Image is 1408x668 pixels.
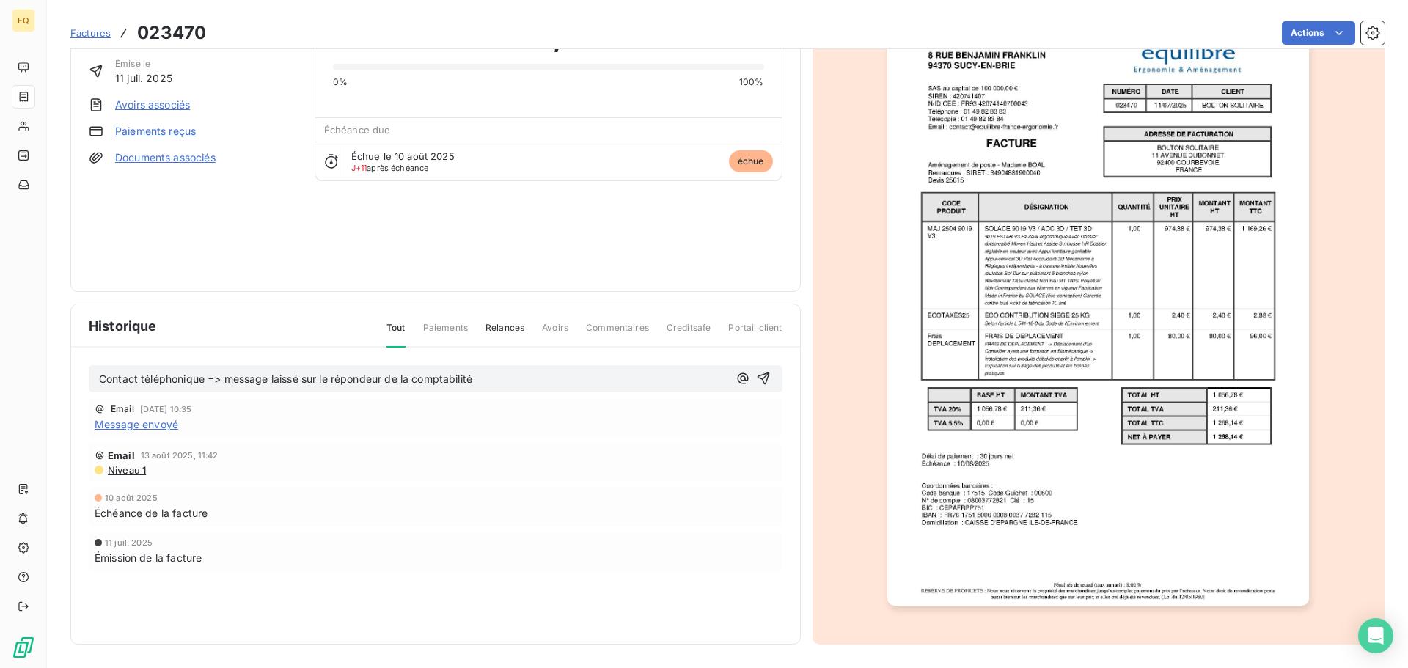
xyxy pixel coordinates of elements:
span: Échue le 10 août 2025 [351,150,455,162]
span: 13 août 2025, 11:42 [141,451,219,460]
span: Portail client [728,321,782,346]
span: échue [729,150,773,172]
span: Avoirs [542,321,568,346]
span: Échéance de la facture [95,505,208,521]
a: Factures [70,26,111,40]
div: Open Intercom Messenger [1358,618,1393,653]
span: Paiements [423,321,468,346]
span: 10 août 2025 [105,493,158,502]
span: Tout [386,321,406,348]
span: Email [111,405,134,414]
h3: 023470 [137,20,206,46]
span: Relances [485,321,524,346]
span: Niveau 1 [106,464,146,476]
span: après échéance [351,164,429,172]
a: Documents associés [115,150,216,165]
span: Message envoyé [95,417,178,432]
span: Creditsafe [667,321,711,346]
span: Émise le [115,57,172,70]
span: J+11 [351,163,367,173]
span: [DATE] 10:35 [140,405,192,414]
span: Factures [70,27,111,39]
span: Contact téléphonique => message laissé sur le répondeur de la comptabilité [99,372,472,385]
div: EQ [12,9,35,32]
a: Paiements reçus [115,124,196,139]
a: Avoirs associés [115,98,190,112]
span: 100% [739,76,764,89]
span: Émission de la facture [95,550,202,565]
button: Actions [1282,21,1355,45]
span: Échéance due [324,124,391,136]
span: Commentaires [586,321,649,346]
span: 0% [333,76,348,89]
img: Logo LeanPay [12,636,35,659]
span: 11 juil. 2025 [105,538,153,547]
span: 11 juil. 2025 [115,70,172,86]
span: Historique [89,316,157,336]
span: Email [108,449,135,461]
img: invoice_thumbnail [887,9,1309,606]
